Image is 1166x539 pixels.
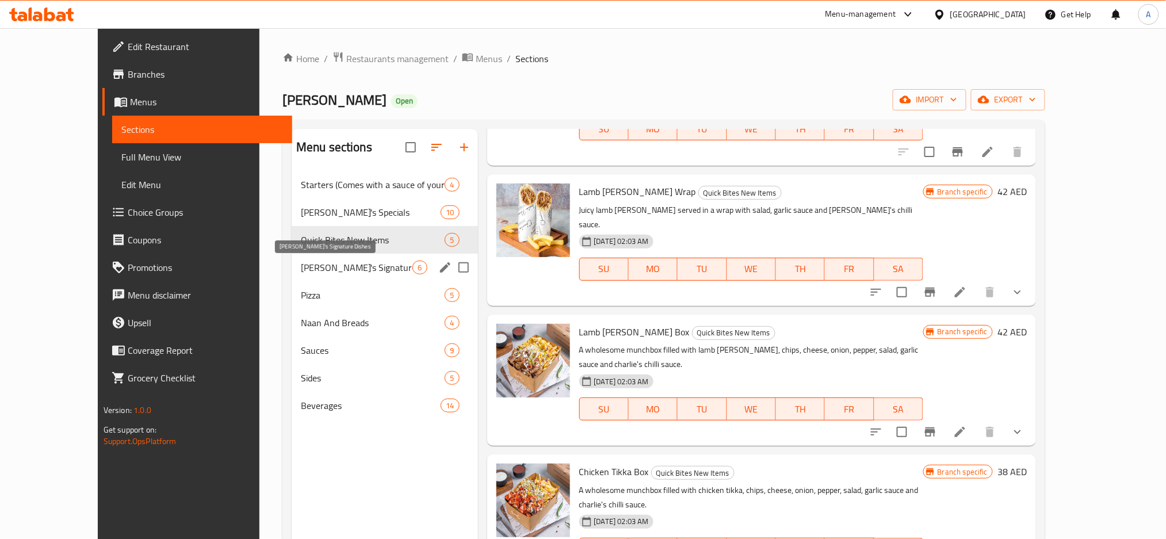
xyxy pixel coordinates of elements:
div: Quick Bites New Items [692,326,775,340]
nav: Menu sections [292,166,478,424]
span: Quick Bites New Items [693,326,775,339]
svg: Show Choices [1011,425,1024,439]
span: 5 [445,290,458,301]
button: SU [579,258,629,281]
span: FR [829,401,869,418]
span: Restaurants management [346,52,449,66]
div: Pizza5 [292,281,478,309]
button: Branch-specific-item [944,138,972,166]
span: Sauces [301,343,445,357]
span: Branch specific [933,186,992,197]
h6: 42 AED [997,184,1027,200]
button: MO [629,397,678,421]
a: Branches [102,60,293,88]
a: Coupons [102,226,293,254]
a: Edit menu item [953,285,967,299]
li: / [324,52,328,66]
button: FR [825,397,874,421]
img: Lamb Donner Box [496,324,570,397]
span: MO [633,401,673,418]
span: Upsell [128,316,284,330]
span: MO [633,121,673,137]
div: Starters (Comes with a sauce of your Choice)4 [292,171,478,198]
span: Quick Bites New Items [301,233,445,247]
button: show more [1004,418,1031,446]
span: Coverage Report [128,343,284,357]
span: 4 [445,318,458,328]
button: FR [825,258,874,281]
button: edit [437,259,454,276]
button: Add section [450,133,478,161]
span: Sections [515,52,548,66]
span: SU [584,121,624,137]
button: import [893,89,966,110]
span: Branch specific [933,467,992,477]
span: 5 [445,373,458,384]
a: Menu disclaimer [102,281,293,309]
button: MO [629,258,678,281]
nav: breadcrumb [282,51,1045,66]
span: Chicken Tikka Box [579,463,649,480]
span: Lamb [PERSON_NAME] Box [579,323,690,341]
span: Select to update [890,420,914,444]
span: export [980,93,1036,107]
svg: Show Choices [1011,285,1024,299]
span: Full Menu View [121,150,284,164]
span: SA [879,121,919,137]
div: Naan And Breads [301,316,445,330]
span: Quick Bites New Items [652,467,734,480]
button: delete [976,418,1004,446]
button: FR [825,117,874,140]
div: [GEOGRAPHIC_DATA] [950,8,1026,21]
span: 14 [441,400,458,411]
a: Menus [102,88,293,116]
span: Open [391,96,418,106]
span: [PERSON_NAME]'s Specials [301,205,441,219]
span: SU [584,401,624,418]
span: Beverages [301,399,441,412]
span: TU [682,401,722,418]
a: Full Menu View [112,143,293,171]
button: WE [727,397,776,421]
span: [DATE] 02:03 AM [590,376,653,387]
button: WE [727,258,776,281]
button: TH [776,258,825,281]
span: Menu disclaimer [128,288,284,302]
span: Starters (Comes with a sauce of your Choice) [301,178,445,192]
span: Select to update [890,280,914,304]
a: Menus [462,51,502,66]
span: WE [732,121,771,137]
span: TH [781,121,820,137]
span: Lamb [PERSON_NAME] Wrap [579,183,696,200]
li: / [507,52,511,66]
div: Quick Bites New Items5 [292,226,478,254]
li: / [453,52,457,66]
div: items [441,205,459,219]
button: delete [1004,138,1031,166]
div: [PERSON_NAME]'s Specials10 [292,198,478,226]
h2: Menu sections [296,139,372,156]
span: Menus [130,95,284,109]
button: SA [874,258,923,281]
a: Edit menu item [981,145,995,159]
span: 6 [413,262,426,273]
span: [PERSON_NAME] [282,87,387,113]
button: SA [874,117,923,140]
span: [PERSON_NAME]'s Signature Dishes [301,261,412,274]
span: MO [633,261,673,277]
span: Grocery Checklist [128,371,284,385]
span: Edit Restaurant [128,40,284,53]
div: items [445,178,459,192]
span: SA [879,401,919,418]
a: Choice Groups [102,198,293,226]
span: TH [781,401,820,418]
span: Menus [476,52,502,66]
a: Sections [112,116,293,143]
div: items [445,316,459,330]
span: Edit Menu [121,178,284,192]
span: Select to update [917,140,942,164]
button: WE [727,117,776,140]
